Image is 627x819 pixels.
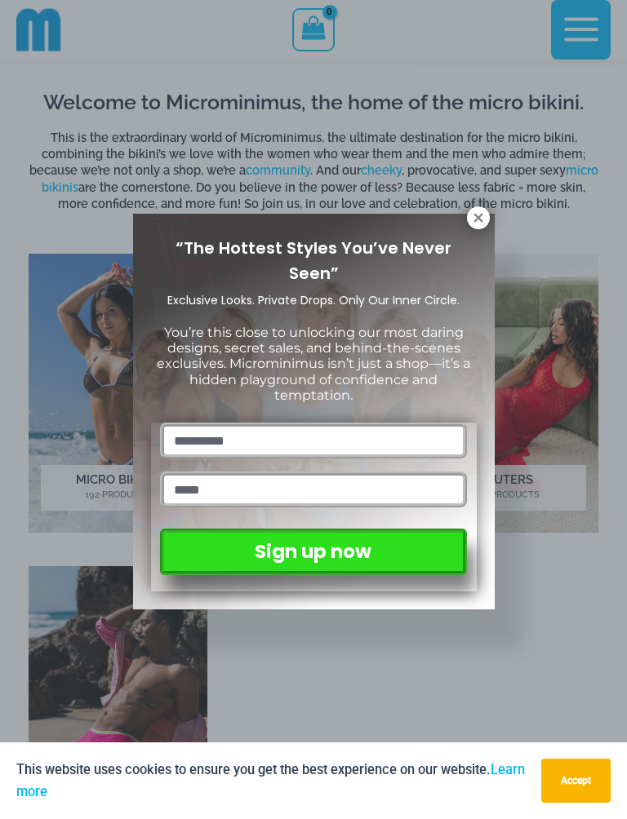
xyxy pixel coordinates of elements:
button: Accept [541,759,611,803]
span: You’re this close to unlocking our most daring designs, secret sales, and behind-the-scenes exclu... [157,325,470,403]
span: Exclusive Looks. Private Drops. Only Our Inner Circle. [167,292,460,308]
p: This website uses cookies to ensure you get the best experience on our website. [16,759,529,803]
a: Learn more [16,762,525,799]
span: “The Hottest Styles You’ve Never Seen” [176,237,451,285]
button: Sign up now [160,529,466,575]
button: Close [467,206,490,229]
